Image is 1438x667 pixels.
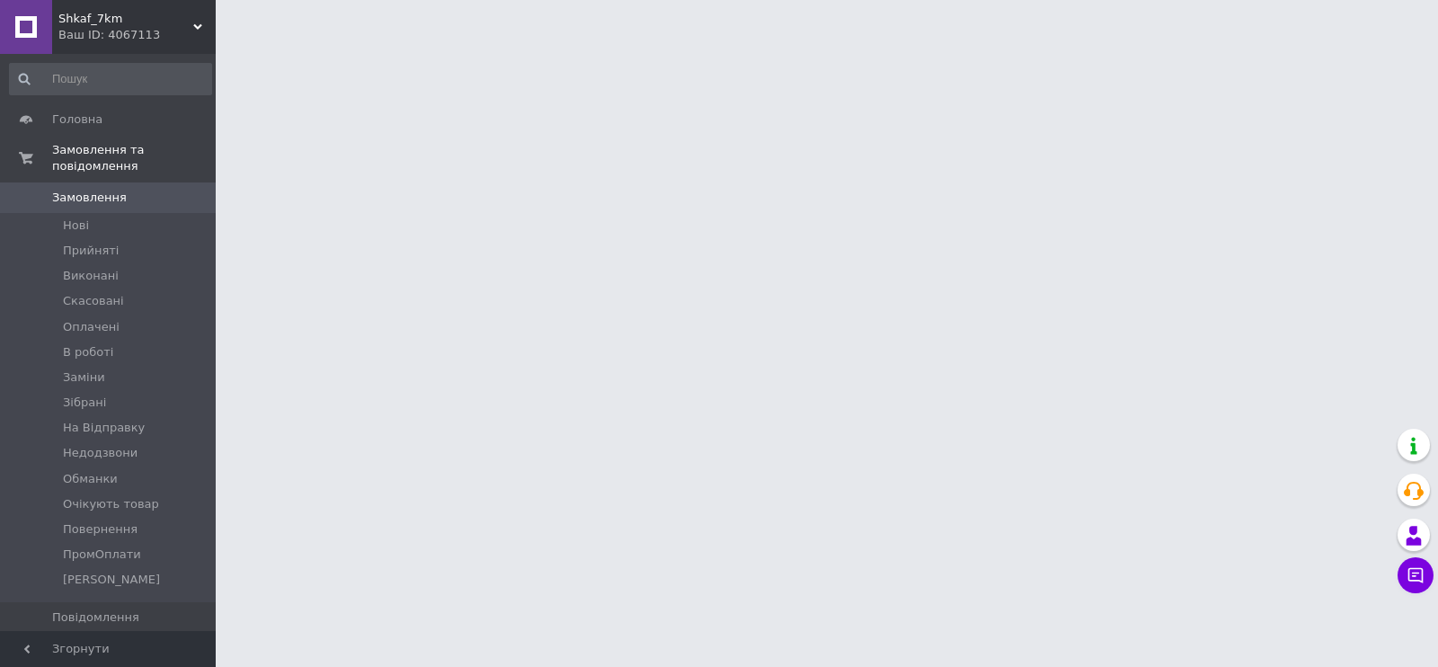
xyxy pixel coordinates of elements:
span: Нові [63,218,89,234]
span: Shkaf_7km [58,11,193,27]
span: Заміни [63,369,105,386]
span: Скасовані [63,293,124,309]
span: Замовлення [52,190,127,206]
span: Оплачені [63,319,120,335]
span: Повідомлення [52,609,139,626]
div: Ваш ID: 4067113 [58,27,216,43]
span: Очікують товар [63,496,159,512]
span: Зібрані [63,395,106,411]
span: На Відправку [63,420,145,436]
span: ПромОплати [63,547,141,563]
span: В роботі [63,344,113,360]
span: [PERSON_NAME] [63,572,160,588]
input: Пошук [9,63,212,95]
span: Виконані [63,268,119,284]
span: Прийняті [63,243,119,259]
span: Головна [52,111,102,128]
button: Чат з покупцем [1398,557,1434,593]
span: Замовлення та повідомлення [52,142,216,174]
span: Обманки [63,471,118,487]
span: Недодзвони [63,445,138,461]
span: Повернення [63,521,138,538]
